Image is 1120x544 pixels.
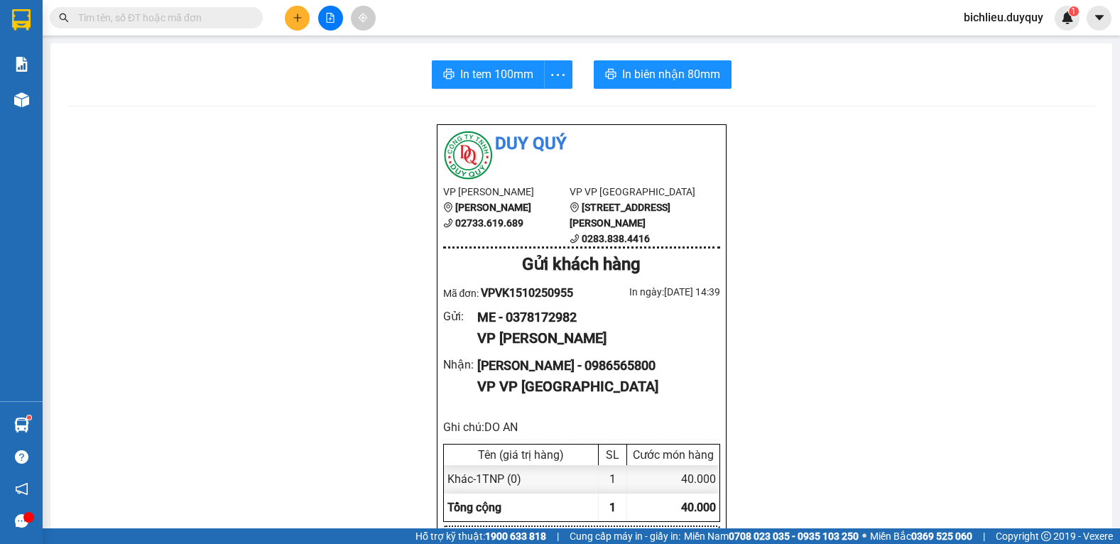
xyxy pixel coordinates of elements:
div: Mã đơn: [443,284,582,302]
div: 1 [599,465,627,493]
span: In biên nhận 80mm [622,65,720,83]
button: file-add [318,6,343,31]
img: logo.jpg [443,131,493,180]
span: caret-down [1093,11,1106,24]
span: plus [293,13,303,23]
b: [PERSON_NAME] [455,202,531,213]
div: Ghi chú: DO AN [443,418,720,436]
button: caret-down [1087,6,1111,31]
div: SL [602,448,623,462]
div: Tên (giá trị hàng) [447,448,594,462]
span: VPVK1510250955 [481,286,573,300]
span: copyright [1041,531,1051,541]
span: question-circle [15,450,28,464]
b: 0283.838.4416 [582,233,650,244]
span: phone [570,234,580,244]
span: file-add [325,13,335,23]
button: printerIn tem 100mm [432,60,545,89]
span: Tổng cộng [447,501,501,514]
span: printer [443,68,455,82]
span: 1 [609,501,616,514]
b: [STREET_ADDRESS][PERSON_NAME] [570,202,670,229]
img: warehouse-icon [14,418,29,433]
button: aim [351,6,376,31]
span: environment [443,202,453,212]
span: environment [570,202,580,212]
span: Cung cấp máy in - giấy in: [570,528,680,544]
div: Gửi : [443,308,478,325]
li: Duy Quý [443,131,720,158]
span: Miền Nam [684,528,859,544]
img: icon-new-feature [1061,11,1074,24]
button: printerIn biên nhận 80mm [594,60,732,89]
sup: 1 [1069,6,1079,16]
span: message [15,514,28,528]
div: Gửi khách hàng [443,251,720,278]
button: plus [285,6,310,31]
img: warehouse-icon [14,92,29,107]
b: 02733.619.689 [455,217,523,229]
span: 1 [1071,6,1076,16]
span: printer [605,68,616,82]
button: more [544,60,572,89]
span: bichlieu.duyquy [952,9,1055,26]
span: notification [15,482,28,496]
div: VP VP [GEOGRAPHIC_DATA] [477,376,708,398]
span: more [545,66,572,84]
span: ⚪️ [862,533,866,539]
span: aim [358,13,368,23]
span: search [59,13,69,23]
span: Khác - 1TNP (0) [447,472,521,486]
span: Miền Bắc [870,528,972,544]
span: phone [443,218,453,228]
img: logo-vxr [12,9,31,31]
div: Cước món hàng [631,448,716,462]
span: Hỗ trợ kỹ thuật: [415,528,546,544]
strong: 0369 525 060 [911,531,972,542]
div: In ngày: [DATE] 14:39 [582,284,720,300]
span: 40.000 [681,501,716,514]
strong: 1900 633 818 [485,531,546,542]
li: VP VP [GEOGRAPHIC_DATA] [570,184,697,200]
li: VP [PERSON_NAME] [443,184,570,200]
div: Nhận : [443,356,478,374]
div: ME - 0378172982 [477,308,708,327]
strong: 0708 023 035 - 0935 103 250 [729,531,859,542]
input: Tìm tên, số ĐT hoặc mã đơn [78,10,246,26]
div: VP [PERSON_NAME] [477,327,708,349]
img: solution-icon [14,57,29,72]
div: 40.000 [627,465,719,493]
span: | [983,528,985,544]
div: [PERSON_NAME] - 0986565800 [477,356,708,376]
sup: 1 [27,415,31,420]
span: In tem 100mm [460,65,533,83]
span: | [557,528,559,544]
